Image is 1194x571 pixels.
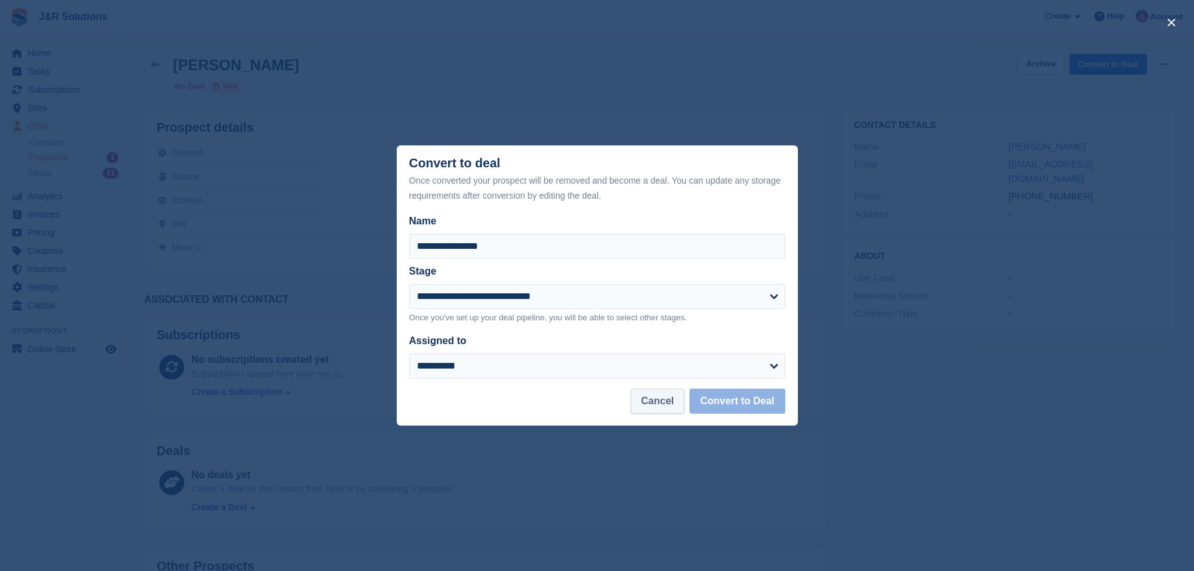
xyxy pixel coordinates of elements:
p: Once you've set up your deal pipeline, you will be able to select other stages. [409,312,785,324]
div: Convert to deal [409,156,785,203]
label: Name [409,214,785,229]
label: Stage [409,266,437,276]
div: Once converted your prospect will be removed and become a deal. You can update any storage requir... [409,173,785,203]
button: close [1161,13,1181,33]
label: Assigned to [409,335,467,346]
button: Cancel [631,389,684,414]
button: Convert to Deal [689,389,785,414]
